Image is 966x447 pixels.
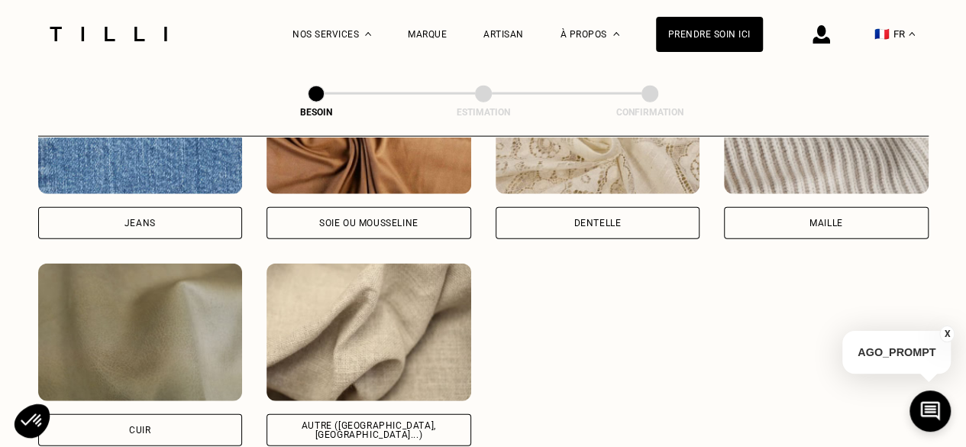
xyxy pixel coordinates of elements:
a: Artisan [483,29,524,40]
div: Dentelle [573,219,621,228]
a: Prendre soin ici [656,17,763,52]
img: Logo du service de couturière Tilli [44,27,173,41]
div: Autre ([GEOGRAPHIC_DATA], [GEOGRAPHIC_DATA]...) [279,421,458,439]
span: 🇫🇷 [874,27,890,41]
img: menu déroulant [909,32,915,36]
div: Besoin [240,107,393,118]
a: Marque [408,29,447,40]
p: AGO_PROMPT [842,331,951,374]
div: Soie ou mousseline [319,219,418,228]
div: Jeans [124,219,156,228]
img: icône connexion [813,25,830,44]
div: Confirmation [573,107,726,118]
img: Tilli retouche vos vêtements en Cuir [38,264,243,401]
button: X [939,326,955,342]
div: Maille [809,219,843,228]
div: Cuir [129,426,150,435]
img: Tilli retouche vos vêtements en Autre (coton, jersey...) [267,264,471,401]
img: Menu déroulant à propos [613,32,619,36]
div: Estimation [407,107,560,118]
img: Menu déroulant [365,32,371,36]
